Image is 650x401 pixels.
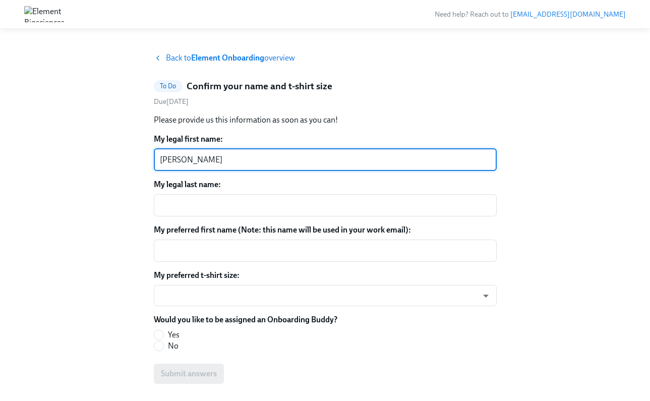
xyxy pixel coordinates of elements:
label: My legal first name: [154,134,497,145]
a: [EMAIL_ADDRESS][DOMAIN_NAME] [510,10,626,19]
label: Would you like to be assigned an Onboarding Buddy? [154,314,337,325]
span: Need help? Reach out to [435,10,626,19]
span: No [168,340,179,352]
label: My legal last name: [154,179,497,190]
h5: Confirm your name and t-shirt size [187,80,332,93]
a: Back toElement Onboardingoverview [154,52,497,64]
div: ​ [154,285,497,306]
strong: Element Onboarding [191,53,264,63]
textarea: [PERSON_NAME] [160,154,491,166]
span: Back to overview [166,52,295,64]
label: My preferred t-shirt size: [154,270,497,281]
span: Monday, September 22nd 2025, 9:00 am [154,97,189,106]
img: Element Biosciences [24,6,65,22]
label: My preferred first name (Note: this name will be used in your work email): [154,224,497,236]
span: Yes [168,329,180,340]
p: Please provide us this information as soon as you can! [154,114,497,126]
span: To Do [154,82,183,90]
